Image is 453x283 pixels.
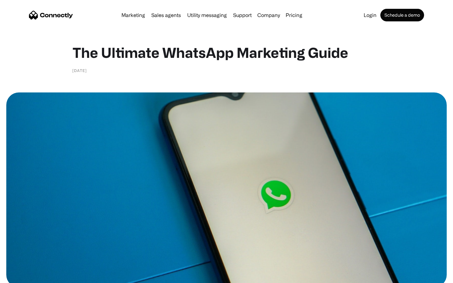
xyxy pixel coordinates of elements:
[13,272,38,281] ul: Language list
[361,13,379,18] a: Login
[380,9,424,21] a: Schedule a demo
[283,13,305,18] a: Pricing
[185,13,229,18] a: Utility messaging
[6,272,38,281] aside: Language selected: English
[72,44,381,61] h1: The Ultimate WhatsApp Marketing Guide
[72,67,87,74] div: [DATE]
[149,13,183,18] a: Sales agents
[231,13,254,18] a: Support
[119,13,148,18] a: Marketing
[257,11,280,19] div: Company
